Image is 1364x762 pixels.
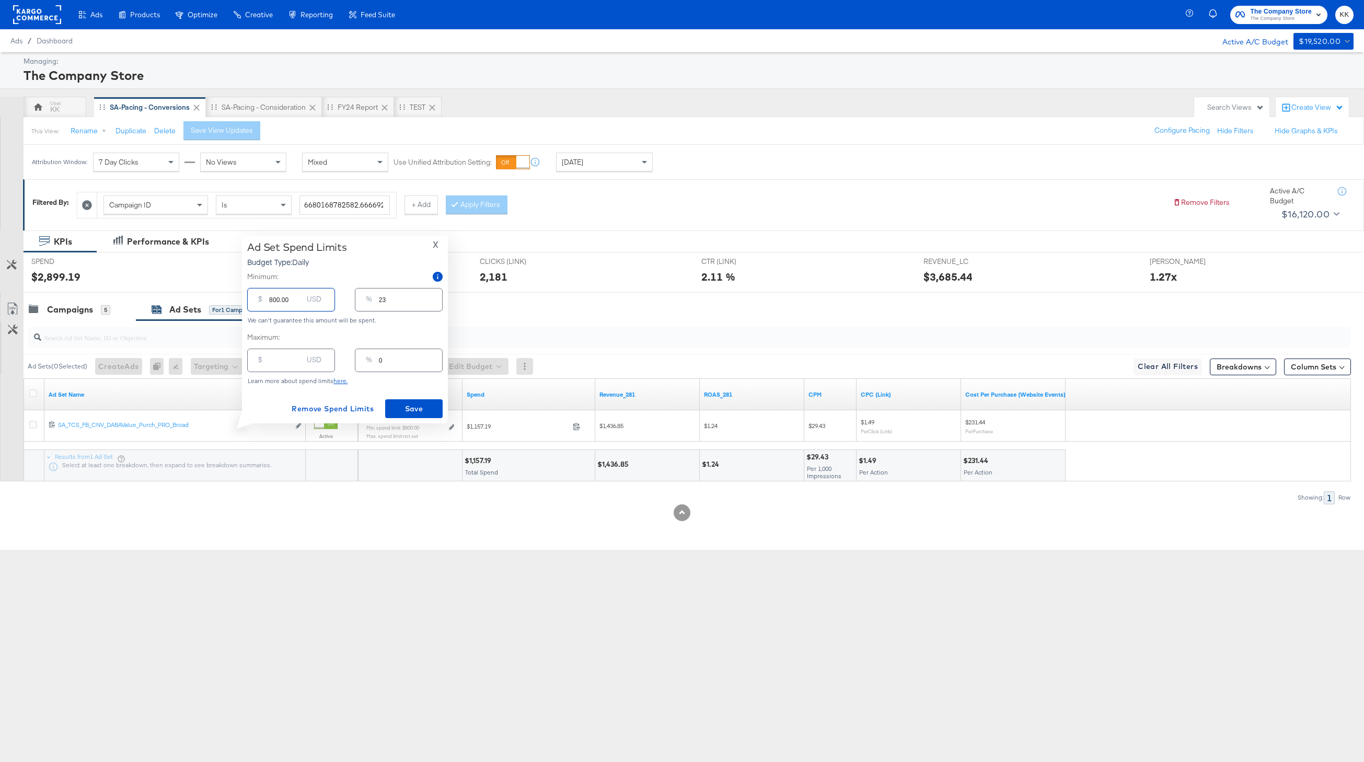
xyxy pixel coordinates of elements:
span: X [433,237,438,252]
button: Clear All Filters [1134,359,1202,375]
div: KPIs [54,236,72,248]
div: USD [303,353,326,372]
input: Search Ad Set Name, ID or Objective [41,323,1227,343]
div: $1.49 [859,456,880,466]
button: Save [385,399,443,418]
div: SA-Pacing - Conversions [110,102,190,112]
a: Dashboard [37,37,73,45]
div: TEST [410,102,425,112]
button: $19,520.00 [1293,33,1354,50]
div: The Company Store [24,66,1351,84]
div: 5 [101,305,110,315]
div: Ad Set Spend Limits [247,241,347,253]
a: The average cost for each link click you've received from your ad. [861,390,957,399]
span: The Company Store [1250,15,1312,23]
button: Breakdowns [1210,359,1276,375]
div: Drag to reorder tab [99,104,105,110]
span: Is [222,200,227,210]
div: Attribution Window: [31,158,88,166]
button: Remove Spend Limits [287,399,378,418]
sub: Per Purchase [965,428,993,434]
div: for 1 Campaign [209,305,258,315]
div: Managing: [24,56,1351,66]
button: + Add [404,195,438,214]
span: [DATE] [562,157,583,167]
div: Drag to reorder tab [211,104,217,110]
a: The total amount spent to date. [467,390,591,399]
div: $3,685.44 [923,269,973,284]
div: This View: [31,127,59,135]
span: Ads [10,37,22,45]
div: $16,120.00 [1281,206,1330,222]
div: $ [254,292,267,311]
sub: Min. spend limit: $800.00 [366,424,419,431]
span: Per Action [859,468,888,476]
div: $1.24 [702,459,722,469]
span: $1.24 [704,422,718,430]
div: USD [303,292,326,311]
button: X [429,241,443,249]
button: Column Sets [1284,359,1351,375]
button: Configure Pacing [1147,121,1217,140]
div: Filtered By: [32,198,69,207]
div: 2,181 [480,269,507,284]
button: The Company StoreThe Company Store [1230,6,1327,24]
div: Drag to reorder tab [327,104,333,110]
div: Ad Sets ( 0 Selected) [28,362,87,371]
a: ROAS_281 [704,390,800,399]
div: 0 [150,358,169,375]
div: $1,436.85 [597,459,632,469]
span: Creative [245,10,273,19]
a: here. [333,377,348,385]
span: REVENUE_LC [923,257,1002,267]
button: Rename [63,122,118,141]
div: Drag to reorder tab [399,104,405,110]
div: Learn more about spend limits [247,377,443,385]
a: Revenue_281 [599,390,696,399]
div: Row [1338,494,1351,501]
input: Enter a search term [299,195,390,215]
div: Create View [1291,102,1344,113]
span: $29.43 [808,422,825,430]
span: SPEND [31,257,110,267]
span: $231.44 [965,418,985,426]
a: Your Ad Set name. [49,390,302,399]
div: Showing: [1297,494,1324,501]
span: Mixed [308,157,327,167]
span: Optimize [188,10,217,19]
button: Hide Graphs & KPIs [1275,126,1338,136]
a: The average cost for each purchase tracked by your Custom Audience pixel on your website after pe... [965,390,1066,399]
div: $2,899.19 [31,269,80,284]
span: Per 1,000 Impressions [807,465,841,480]
div: $231.44 [963,456,991,466]
span: The Company Store [1250,6,1312,17]
span: Ads [90,10,102,19]
button: KK [1335,6,1354,24]
div: $ [254,353,267,372]
div: Campaigns [47,304,93,316]
a: The average cost you've paid to have 1,000 impressions of your ad. [808,390,852,399]
div: 2.11 % [701,269,735,284]
button: $16,120.00 [1277,206,1342,223]
div: Search Views [1207,102,1264,112]
div: Active A/C Budget [1270,186,1327,205]
div: Performance & KPIs [127,236,209,248]
button: Delete [154,126,176,136]
label: Use Unified Attribution Setting: [394,157,492,167]
div: Ad Sets [169,304,201,316]
div: KK [50,105,60,114]
span: Feed Suite [361,10,395,19]
button: Duplicate [115,126,146,136]
div: FY24 Report [338,102,378,112]
span: Per Action [964,468,992,476]
div: $1,157.19 [465,456,494,466]
span: $1.49 [861,418,874,426]
span: Campaign ID [109,200,151,210]
a: SA_TCS_FB_CNV_DABAValue_Purch_PRO_Broad [58,421,290,432]
span: / [22,37,37,45]
span: 7 Day Clicks [99,157,138,167]
span: Products [130,10,160,19]
div: 1 [1324,491,1335,504]
span: Save [389,402,438,415]
sub: Max. spend limit : not set [366,433,418,439]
